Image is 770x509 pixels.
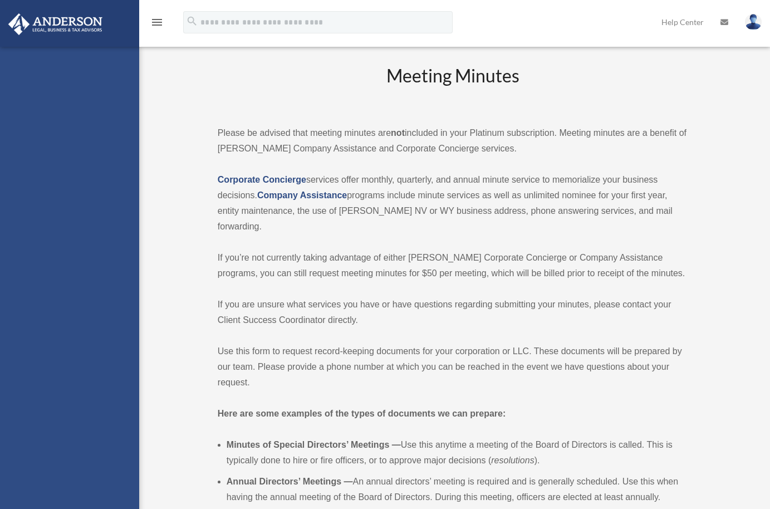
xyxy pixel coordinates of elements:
a: Corporate Concierge [218,175,306,184]
b: Annual Directors’ Meetings — [227,477,353,486]
b: Minutes of Special Directors’ Meetings — [227,440,401,449]
h2: Meeting Minutes [218,63,689,110]
img: User Pic [745,14,762,30]
p: If you’re not currently taking advantage of either [PERSON_NAME] Corporate Concierge or Company A... [218,250,689,281]
p: If you are unsure what services you have or have questions regarding submitting your minutes, ple... [218,297,689,328]
i: search [186,15,198,27]
img: Anderson Advisors Platinum Portal [5,13,106,35]
a: Company Assistance [257,190,347,200]
li: An annual directors’ meeting is required and is generally scheduled. Use this when having the ann... [227,474,689,505]
strong: Here are some examples of the types of documents we can prepare: [218,409,506,418]
p: Please be advised that meeting minutes are included in your Platinum subscription. Meeting minute... [218,125,689,156]
li: Use this anytime a meeting of the Board of Directors is called. This is typically done to hire or... [227,437,689,468]
strong: not [391,128,405,138]
p: Use this form to request record-keeping documents for your corporation or LLC. These documents wi... [218,344,689,390]
p: services offer monthly, quarterly, and annual minute service to memorialize your business decisio... [218,172,689,234]
em: resolutions [491,456,534,465]
i: menu [150,16,164,29]
a: menu [150,19,164,29]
